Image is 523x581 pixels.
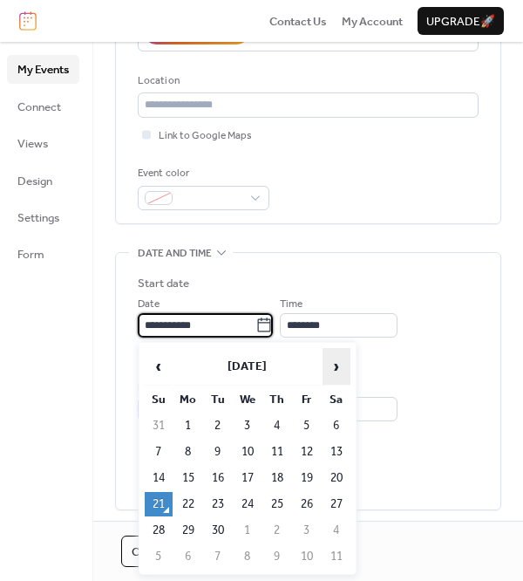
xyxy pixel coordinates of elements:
td: 11 [323,544,350,569]
td: 10 [293,544,321,569]
td: 7 [204,544,232,569]
span: Connect [17,99,61,116]
div: Start date [138,275,189,292]
td: 14 [145,466,173,490]
td: 8 [234,544,261,569]
td: 11 [263,440,291,464]
a: Views [7,129,79,157]
td: 1 [234,518,261,543]
button: Upgrade🚀 [418,7,504,35]
a: Connect [7,92,79,120]
td: 16 [204,466,232,490]
td: 7 [145,440,173,464]
a: My Account [342,12,403,30]
span: › [323,349,350,384]
span: Contact Us [269,13,327,31]
img: logo [19,11,37,31]
span: Date and time [138,245,212,263]
td: 21 [145,492,173,516]
td: 1 [174,414,202,438]
th: Sa [323,387,350,412]
th: [DATE] [174,348,321,386]
a: Contact Us [269,12,327,30]
td: 5 [145,544,173,569]
td: 5 [293,414,321,438]
td: 15 [174,466,202,490]
td: 8 [174,440,202,464]
td: 19 [293,466,321,490]
button: Cancel [121,536,187,567]
span: Link to Google Maps [159,127,252,145]
td: 10 [234,440,261,464]
span: Form [17,246,44,263]
td: 12 [293,440,321,464]
span: Date [138,296,160,313]
td: 27 [323,492,350,516]
th: Su [145,387,173,412]
th: Mo [174,387,202,412]
span: Upgrade 🚀 [426,13,495,31]
td: 6 [174,544,202,569]
td: 23 [204,492,232,516]
td: 29 [174,518,202,543]
td: 17 [234,466,261,490]
th: Fr [293,387,321,412]
div: Event color [138,165,266,182]
td: 26 [293,492,321,516]
span: Views [17,135,48,153]
td: 13 [323,440,350,464]
td: 9 [204,440,232,464]
button: AI Assistant [145,22,248,44]
td: 31 [145,414,173,438]
td: 25 [263,492,291,516]
div: AI Assistant [177,25,236,43]
span: My Account [342,13,403,31]
td: 2 [204,414,232,438]
td: 24 [234,492,261,516]
div: Location [138,72,475,90]
td: 9 [263,544,291,569]
span: Settings [17,209,59,227]
span: Cancel [132,543,177,561]
span: ‹ [146,349,172,384]
td: 3 [234,414,261,438]
td: 28 [145,518,173,543]
a: Form [7,240,79,268]
td: 6 [323,414,350,438]
td: 4 [263,414,291,438]
span: Time [280,296,302,313]
th: Tu [204,387,232,412]
span: Design [17,173,52,190]
a: My Events [7,55,79,83]
td: 22 [174,492,202,516]
a: Design [7,167,79,195]
td: 18 [263,466,291,490]
td: 20 [323,466,350,490]
td: 2 [263,518,291,543]
th: Th [263,387,291,412]
td: 3 [293,518,321,543]
th: We [234,387,261,412]
td: 30 [204,518,232,543]
span: My Events [17,61,69,79]
td: 4 [323,518,350,543]
a: Settings [7,203,79,231]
